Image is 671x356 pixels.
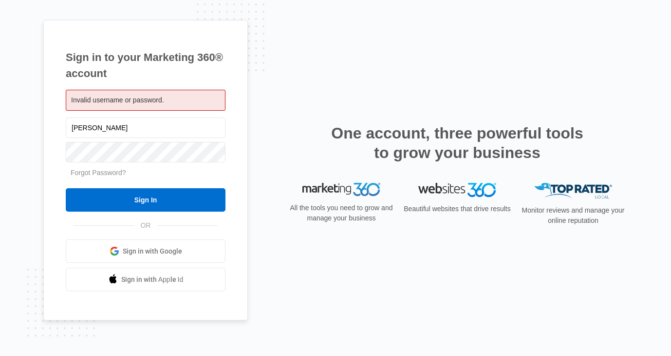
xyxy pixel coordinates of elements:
[519,205,628,226] p: Monitor reviews and manage your online reputation
[66,239,225,263] a: Sign in with Google
[134,220,158,231] span: OR
[66,118,225,138] input: Email
[121,275,184,285] span: Sign in with Apple Id
[66,49,225,81] h1: Sign in to your Marketing 360® account
[302,183,380,197] img: Marketing 360
[328,123,586,162] h2: One account, three powerful tools to grow your business
[418,183,496,197] img: Websites 360
[71,169,126,177] a: Forgot Password?
[66,268,225,291] a: Sign in with Apple Id
[287,203,396,223] p: All the tools you need to grow and manage your business
[123,246,182,257] span: Sign in with Google
[66,188,225,212] input: Sign In
[71,96,164,104] span: Invalid username or password.
[534,183,612,199] img: Top Rated Local
[403,204,512,214] p: Beautiful websites that drive results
